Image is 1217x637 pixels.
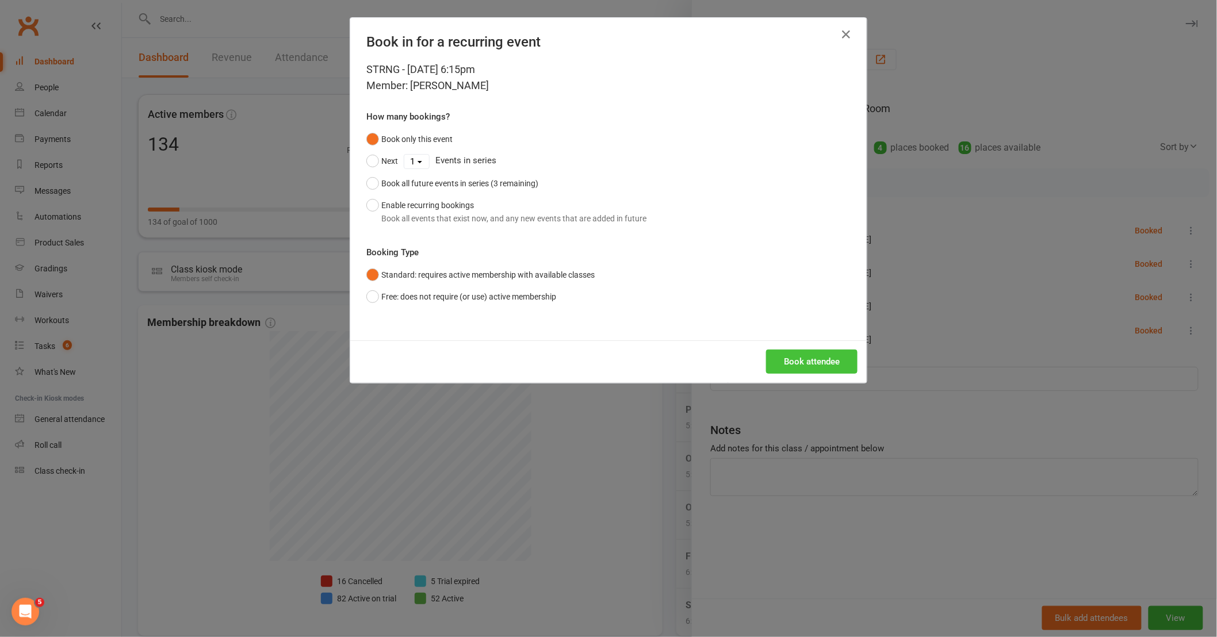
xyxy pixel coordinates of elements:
[366,150,851,172] div: Events in series
[366,110,450,124] label: How many bookings?
[366,150,398,172] button: Next
[366,128,453,150] button: Book only this event
[12,598,39,626] iframe: Intercom live chat
[366,34,851,50] h4: Book in for a recurring event
[837,25,855,44] button: Close
[366,286,556,308] button: Free: does not require (or use) active membership
[366,245,419,259] label: Booking Type
[366,194,646,229] button: Enable recurring bookingsBook all events that exist now, and any new events that are added in future
[366,264,595,286] button: Standard: requires active membership with available classes
[366,172,538,194] button: Book all future events in series (3 remaining)
[35,598,44,607] span: 5
[766,350,858,374] button: Book attendee
[366,62,851,94] div: STRNG - [DATE] 6:15pm Member: [PERSON_NAME]
[381,177,538,190] div: Book all future events in series (3 remaining)
[381,212,646,225] div: Book all events that exist now, and any new events that are added in future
